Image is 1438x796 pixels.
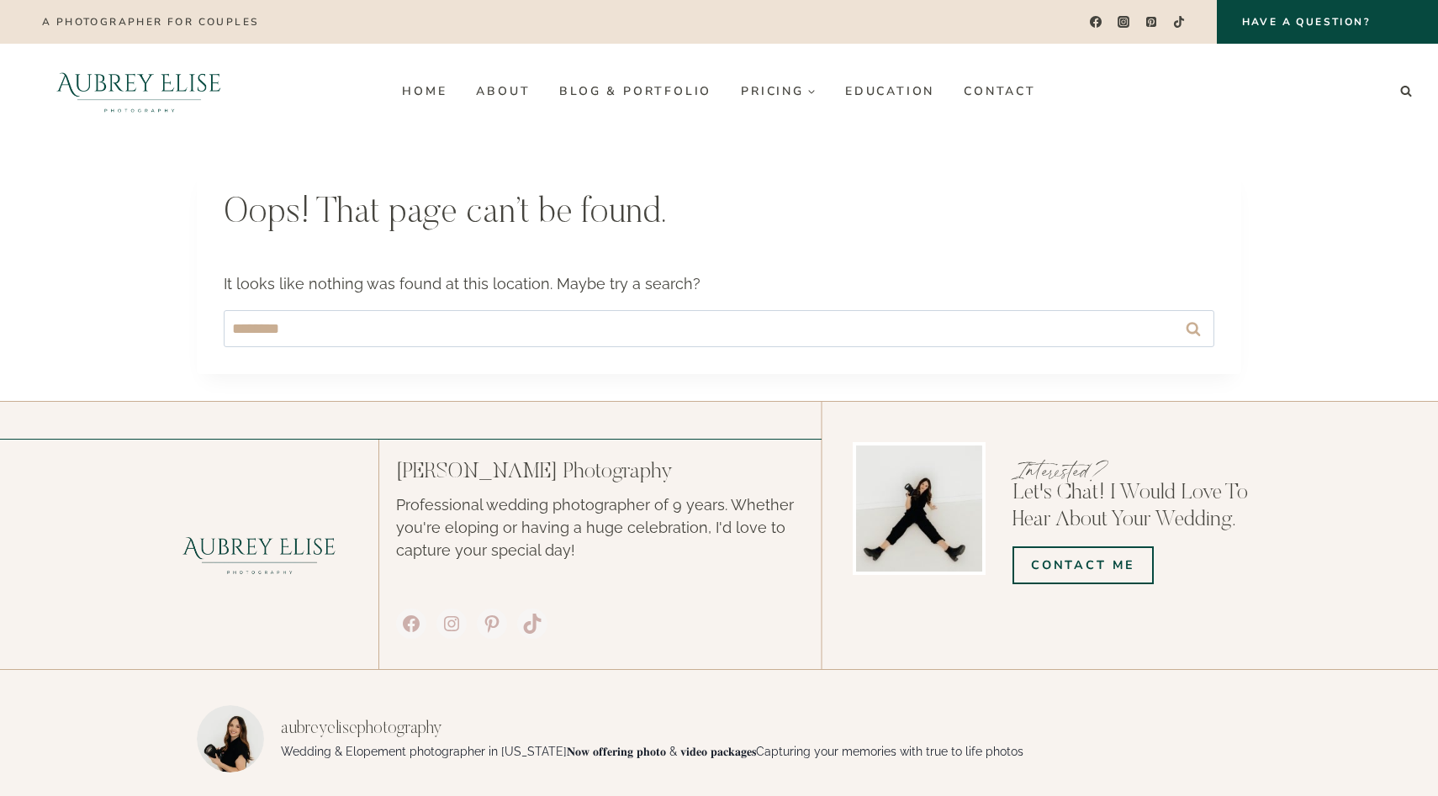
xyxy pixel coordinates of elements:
p: Interested? [1012,454,1278,487]
h3: aubreyelisephotography [281,717,442,741]
a: Pricing [727,77,831,104]
span: Pricing [741,85,816,98]
p: Professional wedding photographer of 9 years. Whether you're eloping or having a huge celebration... [396,493,813,561]
nav: Primary [388,77,1050,104]
a: Facebook [1083,10,1108,34]
p: [PERSON_NAME] Photography [396,456,813,489]
a: TikTok [1167,10,1192,34]
a: Blog & Portfolio [545,77,727,104]
span: COntact Me [1031,556,1135,575]
a: aubreyelisephotographyWedding & Elopement photographer in [US_STATE]𝐍𝐨𝐰 𝐨𝐟𝐟𝐞𝐫𝐢𝐧𝐠 𝐩𝐡𝐨𝐭𝐨 & 𝐯𝐢𝐝𝐞𝐨 𝐩𝐚... [197,705,1241,772]
h1: Oops! That page can’t be found. [224,192,1214,235]
p: It looks like nothing was found at this location. Maybe try a search? [224,272,1214,295]
a: Home [388,77,462,104]
button: View Search Form [1394,80,1418,103]
p: Wedding & Elopement photographer in [US_STATE] 𝐍𝐨𝐰 𝐨𝐟𝐟𝐞𝐫𝐢𝐧𝐠 𝐩𝐡𝐨𝐭𝐨 & 𝐯𝐢𝐝𝐞𝐨 𝐩𝐚𝐜𝐤𝐚𝐠𝐞𝐬 Capturing your... [281,744,1023,761]
img: Aubrey Elise Photography [20,44,258,139]
a: Education [830,77,949,104]
a: About [462,77,545,104]
p: Let's Chat! I would love to hear about your wedding. [1012,481,1278,533]
a: Instagram [1112,10,1136,34]
a: Contact [949,77,1051,104]
a: COntact Me [1012,546,1154,585]
p: A photographer for couples [42,16,258,28]
a: Pinterest [1139,10,1164,34]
